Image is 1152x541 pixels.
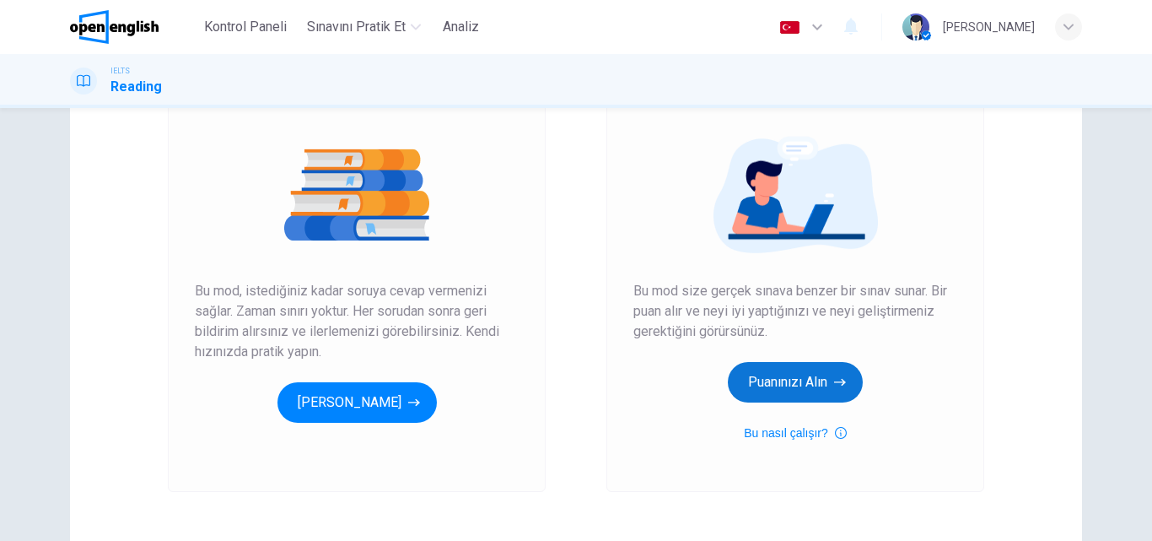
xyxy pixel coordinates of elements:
[307,17,406,37] span: Sınavını Pratik Et
[728,362,863,403] button: Puanınızı Alın
[195,281,519,362] span: Bu mod, istediğiniz kadar soruya cevap vermenizi sağlar. Zaman sınırı yoktur. Her sorudan sonra g...
[204,17,287,37] span: Kontrol Paneli
[443,17,479,37] span: Analiz
[779,21,800,34] img: tr
[110,77,162,97] h1: Reading
[902,14,929,41] img: Profile picture
[744,423,847,443] button: Bu nasıl çalışır?
[434,12,488,42] button: Analiz
[197,12,293,42] button: Kontrol Paneli
[633,281,957,342] span: Bu mod size gerçek sınava benzer bir sınav sunar. Bir puan alır ve neyi iyi yaptığınızı ve neyi g...
[70,10,159,44] img: OpenEnglish logo
[277,382,437,423] button: [PERSON_NAME]
[70,10,197,44] a: OpenEnglish logo
[300,12,428,42] button: Sınavını Pratik Et
[110,65,130,77] span: IELTS
[943,17,1035,37] div: [PERSON_NAME]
